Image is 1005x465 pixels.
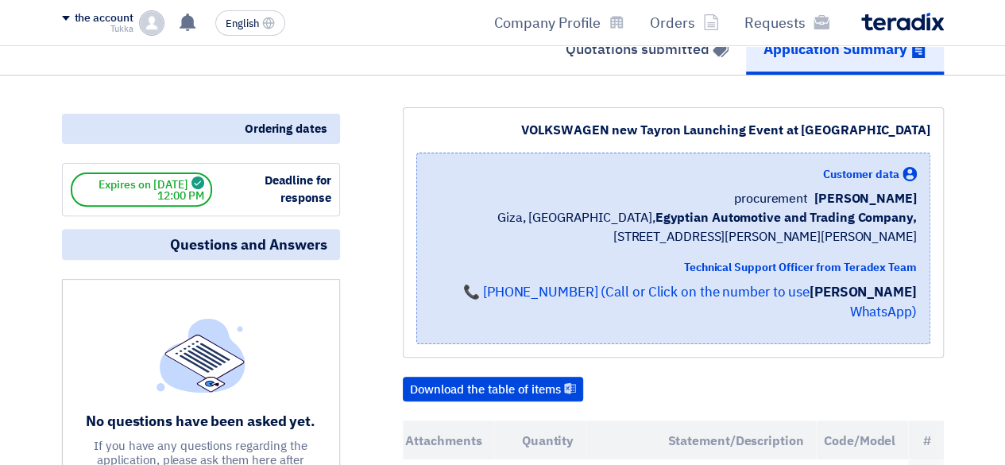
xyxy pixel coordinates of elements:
font: Company Profile [494,12,601,33]
font: Orders [650,12,695,33]
a: Quotations submitted [548,24,746,75]
a: Orders [637,4,732,41]
a: 📞 [PHONE_NUMBER] (Call or Click on the number to use WhatsApp) [463,282,917,323]
font: Questions and Answers [170,234,327,255]
font: Technical Support Officer from Teradex Team [684,259,917,276]
font: [PERSON_NAME] [810,282,917,302]
font: VOLKSWAGEN new Tayron Launching Event at [GEOGRAPHIC_DATA] [521,121,930,140]
img: profile_test.png [139,10,164,36]
font: Statement/Description [667,431,803,450]
a: Application Summary [746,24,944,75]
font: Attachments [405,431,481,450]
font: Quantity [522,431,574,450]
font: English [226,16,259,31]
font: Requests [744,12,806,33]
font: Quotations submitted [566,38,709,60]
font: Ordering dates [245,120,327,138]
font: Application Summary [763,38,907,60]
font: # [923,431,931,450]
a: Requests [732,4,842,41]
button: English [215,10,285,36]
button: Download the table of items [403,377,583,402]
font: Download the table of items [410,381,561,398]
font: Customer data [823,166,899,183]
font: Deadline for response [265,172,331,207]
img: Teradix logo [861,13,944,31]
font: No questions have been asked yet. [86,410,315,432]
font: procurement [734,189,808,208]
font: [PERSON_NAME] [814,189,917,208]
font: Expires on [DATE] 12:00 PM [99,176,204,205]
font: Giza, [GEOGRAPHIC_DATA], [STREET_ADDRESS][PERSON_NAME][PERSON_NAME] [497,208,917,246]
img: empty_state_list.svg [157,318,245,393]
font: the account [75,10,133,26]
font: Code/Model [824,431,895,450]
font: Tukka [110,22,133,36]
font: Egyptian Automotive and Trading Company, [655,208,916,227]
